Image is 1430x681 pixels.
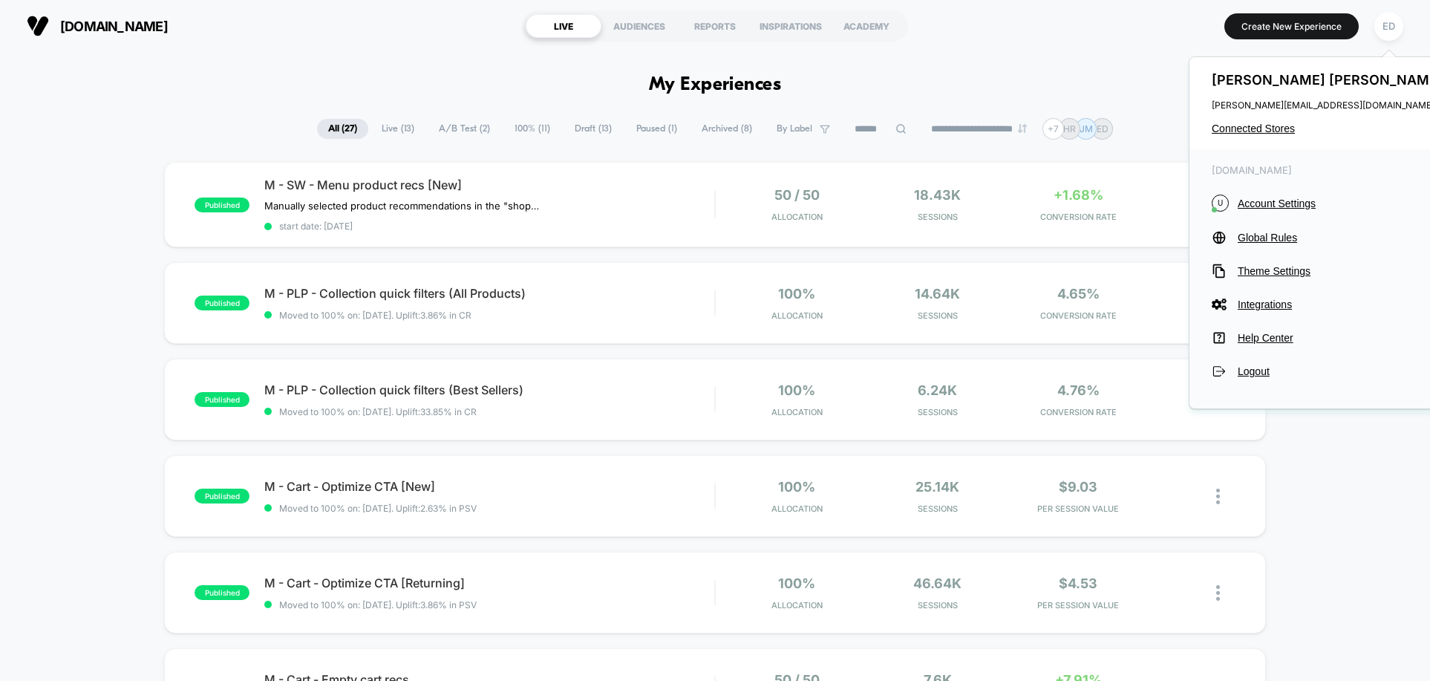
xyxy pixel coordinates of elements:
span: 50 / 50 [774,187,820,203]
span: published [195,489,249,504]
span: M - PLP - Collection quick filters (Best Sellers) [264,382,714,397]
span: Sessions [871,310,1004,321]
span: Moved to 100% on: [DATE] . Uplift: 3.86% in PSV [279,599,477,610]
span: Moved to 100% on: [DATE] . Uplift: 2.63% in PSV [279,503,477,514]
span: 100% [778,576,815,591]
span: Sessions [871,212,1004,222]
span: 25.14k [915,479,959,495]
span: M - Cart - Optimize CTA [New] [264,479,714,494]
span: published [195,392,249,407]
span: A/B Test ( 2 ) [428,119,501,139]
span: Archived ( 8 ) [690,119,763,139]
button: Create New Experience [1224,13,1359,39]
span: 100% [778,479,815,495]
img: end [1018,124,1027,133]
span: +1.68% [1054,187,1103,203]
span: 100% [778,286,815,302]
span: 100% ( 11 ) [503,119,561,139]
div: + 7 [1042,118,1064,140]
span: published [195,585,249,600]
span: All ( 27 ) [317,119,368,139]
span: Live ( 13 ) [370,119,425,139]
span: start date: [DATE] [264,221,714,232]
span: 6.24k [918,382,957,398]
div: LIVE [526,14,601,38]
span: PER SESSION VALUE [1012,504,1145,514]
p: JM [1080,123,1093,134]
span: M - Cart - Optimize CTA [Returning] [264,576,714,590]
span: M - SW - Menu product recs [New] [264,177,714,192]
span: Allocation [771,504,823,514]
span: 14.64k [915,286,960,302]
span: 4.76% [1057,382,1100,398]
div: INSPIRATIONS [753,14,829,38]
span: $9.03 [1059,479,1097,495]
span: By Label [777,123,812,134]
img: Visually logo [27,15,49,37]
button: [DOMAIN_NAME] [22,14,172,38]
span: M - PLP - Collection quick filters (All Products) [264,286,714,301]
span: 100% [778,382,815,398]
div: ED [1374,12,1403,41]
span: Draft ( 13 ) [564,119,623,139]
span: Allocation [771,600,823,610]
span: PER SESSION VALUE [1012,600,1145,610]
h1: My Experiences [649,74,782,96]
p: ED [1097,123,1109,134]
span: 4.65% [1057,286,1100,302]
span: Moved to 100% on: [DATE] . Uplift: 33.85% in CR [279,406,477,417]
span: 18.43k [914,187,961,203]
span: CONVERSION RATE [1012,310,1145,321]
span: Allocation [771,310,823,321]
p: HR [1063,123,1076,134]
div: REPORTS [677,14,753,38]
span: Manually selected product recommendations in the "shop" section on the nav menu for new users [264,200,540,212]
span: Paused ( 1 ) [625,119,688,139]
img: close [1216,585,1220,601]
span: Sessions [871,407,1004,417]
span: 46.64k [913,576,962,591]
span: Sessions [871,600,1004,610]
span: Allocation [771,212,823,222]
span: Moved to 100% on: [DATE] . Uplift: 3.86% in CR [279,310,471,321]
span: CONVERSION RATE [1012,212,1145,222]
div: AUDIENCES [601,14,677,38]
img: close [1216,489,1220,504]
button: ED [1370,11,1408,42]
span: published [195,198,249,212]
span: Allocation [771,407,823,417]
span: published [195,296,249,310]
span: [DOMAIN_NAME] [60,19,168,34]
span: Sessions [871,504,1004,514]
span: CONVERSION RATE [1012,407,1145,417]
i: U [1212,195,1229,212]
span: $4.53 [1059,576,1097,591]
div: ACADEMY [829,14,904,38]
